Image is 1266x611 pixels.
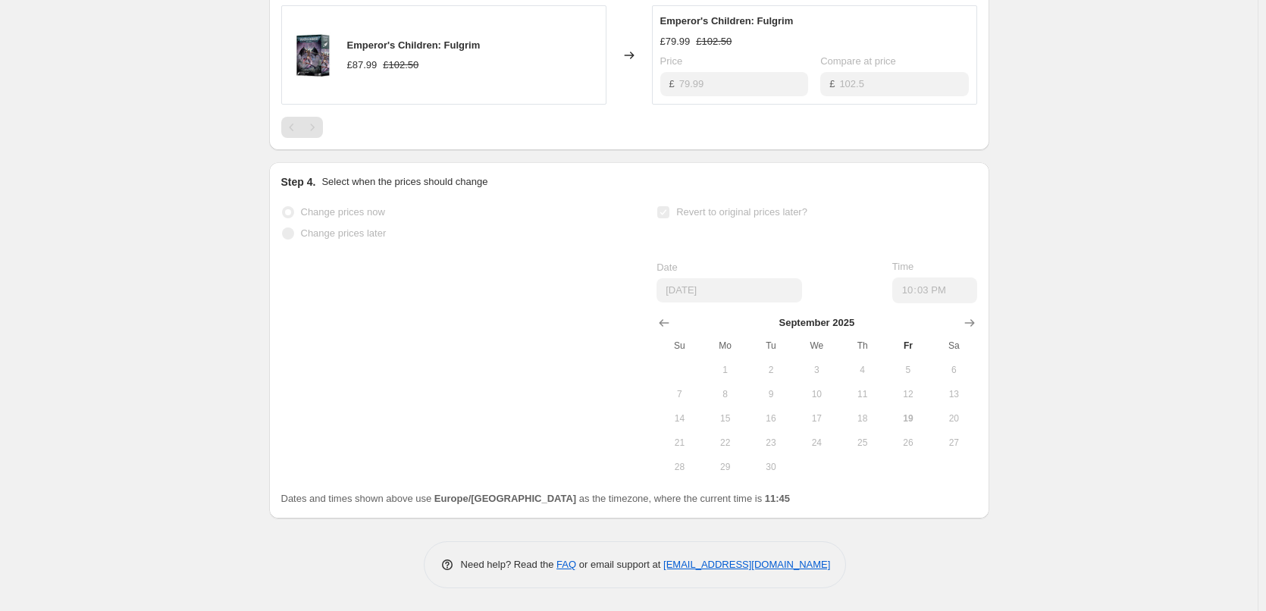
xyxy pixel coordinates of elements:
span: 27 [937,437,970,449]
img: https___trade.games-workshop.com_assets_2025_04_99120102200_ECFulgrim04_80x.jpg [290,33,335,78]
button: Today Friday September 19 2025 [885,406,931,431]
span: Change prices later [301,227,387,239]
span: Compare at price [820,55,896,67]
span: Revert to original prices later? [676,206,807,218]
span: 9 [754,388,788,400]
span: We [800,340,833,352]
span: Mo [709,340,742,352]
button: Thursday September 25 2025 [839,431,885,455]
b: Europe/[GEOGRAPHIC_DATA] [434,493,576,504]
span: 21 [663,437,696,449]
span: 29 [709,461,742,473]
span: 2 [754,364,788,376]
span: 7 [663,388,696,400]
span: 5 [892,364,925,376]
b: 11:45 [765,493,790,504]
a: FAQ [556,559,576,570]
span: Date [657,262,677,273]
th: Wednesday [794,334,839,358]
strike: £102.50 [383,58,418,73]
button: Tuesday September 30 2025 [748,455,794,479]
span: 16 [754,412,788,425]
span: 6 [937,364,970,376]
div: £87.99 [347,58,378,73]
div: £79.99 [660,34,691,49]
span: 4 [845,364,879,376]
span: 22 [709,437,742,449]
button: Saturday September 6 2025 [931,358,976,382]
button: Friday September 12 2025 [885,382,931,406]
button: Monday September 1 2025 [703,358,748,382]
span: £ [829,78,835,89]
span: 12 [892,388,925,400]
span: 20 [937,412,970,425]
button: Wednesday September 17 2025 [794,406,839,431]
span: 23 [754,437,788,449]
button: Tuesday September 16 2025 [748,406,794,431]
button: Tuesday September 9 2025 [748,382,794,406]
span: Emperor's Children: Fulgrim [660,15,794,27]
span: Emperor's Children: Fulgrim [347,39,481,51]
span: Th [845,340,879,352]
button: Thursday September 11 2025 [839,382,885,406]
span: 10 [800,388,833,400]
button: Monday September 8 2025 [703,382,748,406]
th: Sunday [657,334,702,358]
button: Show previous month, August 2025 [653,312,675,334]
span: £ [669,78,675,89]
th: Tuesday [748,334,794,358]
button: Thursday September 18 2025 [839,406,885,431]
span: 19 [892,412,925,425]
span: 11 [845,388,879,400]
button: Sunday September 21 2025 [657,431,702,455]
span: Tu [754,340,788,352]
span: 14 [663,412,696,425]
button: Show next month, October 2025 [959,312,980,334]
span: Fr [892,340,925,352]
button: Friday September 5 2025 [885,358,931,382]
input: 12:00 [892,277,977,303]
th: Saturday [931,334,976,358]
span: Su [663,340,696,352]
a: [EMAIL_ADDRESS][DOMAIN_NAME] [663,559,830,570]
button: Saturday September 20 2025 [931,406,976,431]
button: Monday September 15 2025 [703,406,748,431]
button: Thursday September 4 2025 [839,358,885,382]
span: 26 [892,437,925,449]
button: Sunday September 28 2025 [657,455,702,479]
span: Need help? Read the [461,559,557,570]
span: 28 [663,461,696,473]
button: Sunday September 14 2025 [657,406,702,431]
button: Sunday September 7 2025 [657,382,702,406]
span: 15 [709,412,742,425]
button: Friday September 26 2025 [885,431,931,455]
button: Monday September 22 2025 [703,431,748,455]
span: Sa [937,340,970,352]
button: Tuesday September 23 2025 [748,431,794,455]
button: Wednesday September 24 2025 [794,431,839,455]
nav: Pagination [281,117,323,138]
button: Monday September 29 2025 [703,455,748,479]
h2: Step 4. [281,174,316,190]
span: 1 [709,364,742,376]
span: 18 [845,412,879,425]
span: 8 [709,388,742,400]
span: Time [892,261,913,272]
span: 25 [845,437,879,449]
span: 24 [800,437,833,449]
th: Monday [703,334,748,358]
input: 9/19/2025 [657,278,802,302]
button: Wednesday September 3 2025 [794,358,839,382]
button: Tuesday September 2 2025 [748,358,794,382]
th: Thursday [839,334,885,358]
button: Wednesday September 10 2025 [794,382,839,406]
span: Dates and times shown above use as the timezone, where the current time is [281,493,791,504]
button: Saturday September 27 2025 [931,431,976,455]
span: Change prices now [301,206,385,218]
span: or email support at [576,559,663,570]
strike: £102.50 [696,34,732,49]
span: Price [660,55,683,67]
button: Saturday September 13 2025 [931,382,976,406]
p: Select when the prices should change [321,174,487,190]
span: 30 [754,461,788,473]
